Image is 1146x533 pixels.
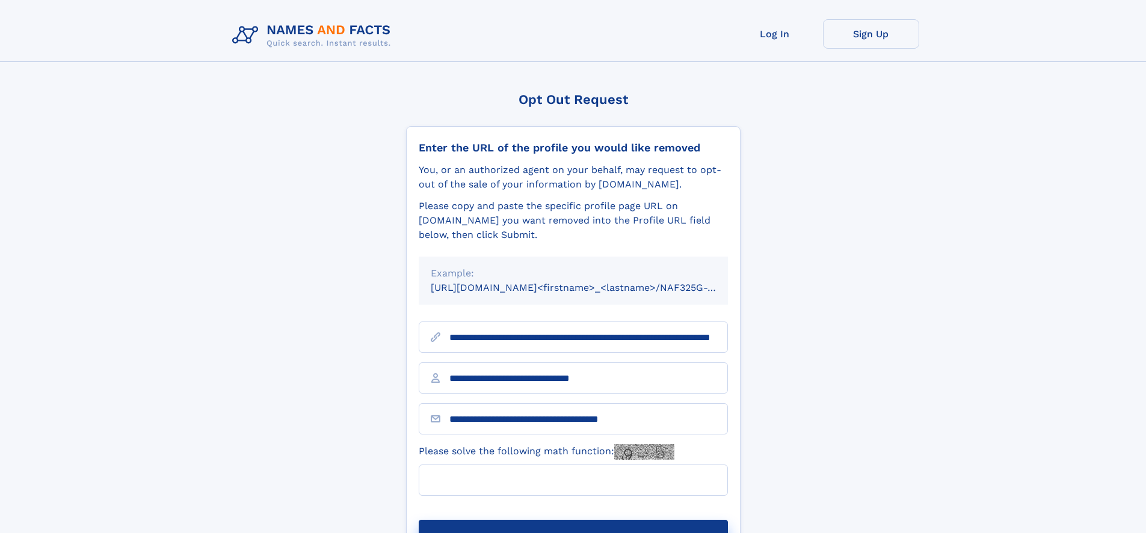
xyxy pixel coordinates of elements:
div: You, or an authorized agent on your behalf, may request to opt-out of the sale of your informatio... [419,163,728,192]
small: [URL][DOMAIN_NAME]<firstname>_<lastname>/NAF325G-xxxxxxxx [431,282,751,293]
label: Please solve the following math function: [419,444,674,460]
div: Opt Out Request [406,92,741,107]
a: Log In [727,19,823,49]
img: Logo Names and Facts [227,19,401,52]
div: Please copy and paste the specific profile page URL on [DOMAIN_NAME] you want removed into the Pr... [419,199,728,242]
a: Sign Up [823,19,919,49]
div: Example: [431,266,716,281]
div: Enter the URL of the profile you would like removed [419,141,728,154]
